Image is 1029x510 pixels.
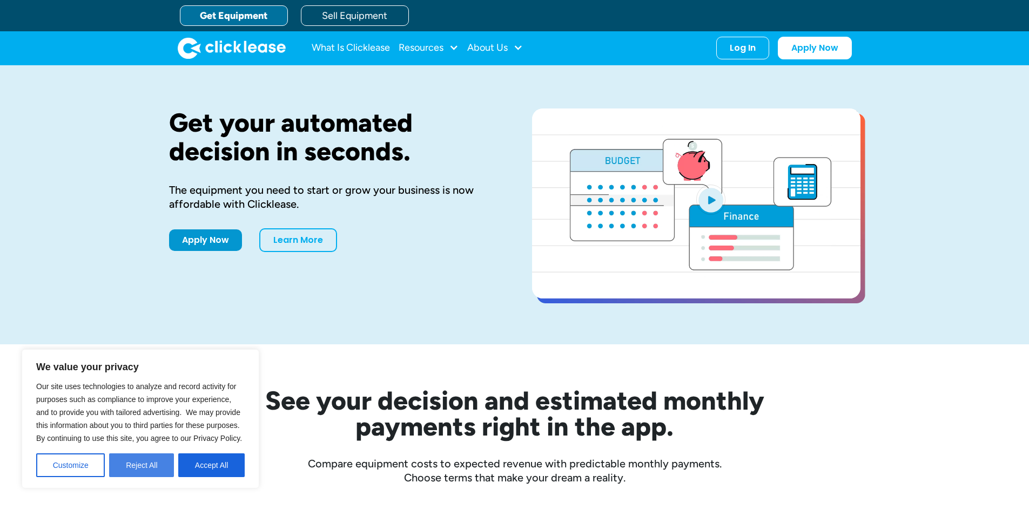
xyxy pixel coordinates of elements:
[178,37,286,59] a: home
[180,5,288,26] a: Get Equipment
[36,361,245,373] p: We value your privacy
[178,453,245,477] button: Accept All
[730,43,756,53] div: Log In
[169,183,497,211] div: The equipment you need to start or grow your business is now affordable with Clicklease.
[301,5,409,26] a: Sell Equipment
[169,108,497,166] h1: Get your automated decision in seconds.
[36,453,105,477] button: Customize
[169,229,242,251] a: Apply Now
[178,37,286,59] img: Clicklease logo
[778,37,852,59] a: Apply Now
[312,37,390,59] a: What Is Clicklease
[259,228,337,252] a: Learn More
[22,349,259,488] div: We value your privacy
[169,457,860,485] div: Compare equipment costs to expected revenue with predictable monthly payments. Choose terms that ...
[212,387,817,439] h2: See your decision and estimated monthly payments right in the app.
[399,37,459,59] div: Resources
[696,185,725,215] img: Blue play button logo on a light blue circular background
[36,382,242,443] span: Our site uses technologies to analyze and record activity for purposes such as compliance to impr...
[109,453,174,477] button: Reject All
[467,37,523,59] div: About Us
[532,108,860,298] a: open lightbox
